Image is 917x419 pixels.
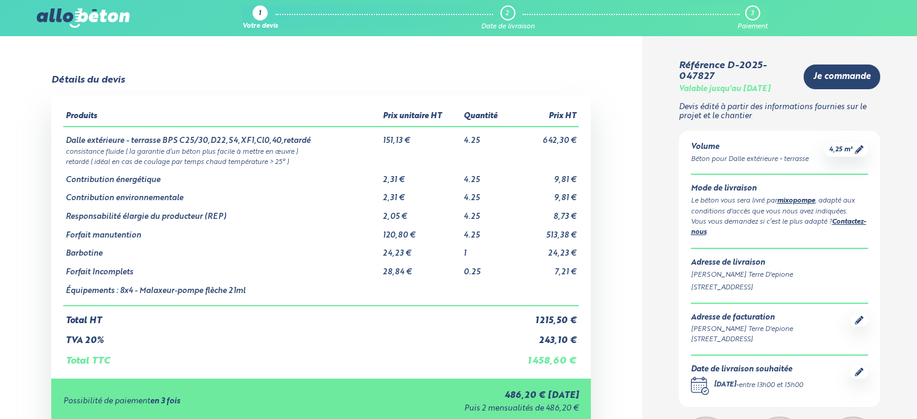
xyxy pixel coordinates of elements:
td: 0.25 [461,259,510,277]
div: entre 13h00 et 15h00 [739,380,803,391]
th: Quantité [461,107,510,127]
div: Béton pour Dalle extérieure - terrasse [691,154,808,165]
div: Volume [691,143,808,152]
td: 1 215,50 € [511,306,579,326]
div: [PERSON_NAME] Terre D'epione [691,324,793,335]
td: 2,31 € [380,184,462,203]
th: Prix unitaire HT [380,107,462,127]
div: Votre devis [242,23,278,31]
td: 4.25 [461,203,510,222]
div: 2 [505,10,509,17]
td: 2,05 € [380,203,462,222]
td: 9,81 € [511,166,579,185]
div: Adresse de livraison [691,259,869,268]
td: 4.25 [461,127,510,146]
div: Valable jusqu'au [DATE] [679,85,770,94]
td: TVA 20% [63,326,510,346]
td: 9,81 € [511,184,579,203]
div: Date de livraison souhaitée [691,365,803,374]
td: Total TTC [63,346,510,367]
div: Paiement [737,23,767,31]
a: 1 Votre devis [242,5,278,31]
td: 151,13 € [380,127,462,146]
td: Contribution environnementale [63,184,380,203]
td: 642,30 € [511,127,579,146]
td: 7,21 € [511,259,579,277]
td: consistance fluide ( la garantie d’un béton plus facile à mettre en œuvre ) [63,146,578,156]
td: 8,73 € [511,203,579,222]
td: 4.25 [461,222,510,241]
td: 24,23 € [380,240,462,259]
a: Je commande [804,65,880,89]
div: Adresse de facturation [691,313,793,323]
div: [PERSON_NAME] Terre D'epione [691,270,869,280]
th: Produits [63,107,380,127]
td: Contribution énergétique [63,166,380,185]
iframe: Help widget launcher [810,372,904,406]
td: Dalle extérieure - terrasse BPS C25/30,D22,S4,XF1,Cl0,40,retardé [63,127,380,146]
td: 513,38 € [511,222,579,241]
div: Mode de livraison [691,184,869,194]
div: - [714,380,803,391]
div: [STREET_ADDRESS] [691,335,793,345]
a: mixopompe [777,198,815,204]
td: 24,23 € [511,240,579,259]
div: Date de livraison [481,23,535,31]
a: 3 Paiement [737,5,767,31]
div: Le béton vous sera livré par , adapté aux conditions d'accès que vous nous avez indiquées. [691,196,869,217]
a: 2 Date de livraison [481,5,535,31]
td: Responsabilité élargie du producteur (REP) [63,203,380,222]
td: 120,80 € [380,222,462,241]
td: 2,31 € [380,166,462,185]
div: Vous vous demandez si c’est le plus adapté ? . [691,217,869,239]
strong: en 3 fois [150,397,180,405]
div: Référence D-2025-047827 [679,60,795,83]
div: [DATE] [714,380,736,391]
td: Total HT [63,306,510,326]
td: 4.25 [461,166,510,185]
div: Possibilité de paiement [63,397,324,406]
span: Je commande [813,72,871,82]
td: retardé ( idéal en cas de coulage par temps chaud température > 25° ) [63,156,578,166]
td: 243,10 € [511,326,579,346]
div: 1 [259,10,261,18]
div: Détails du devis [51,75,125,86]
td: Équipements : 8x4 - Malaxeur-pompe flèche 21ml [63,277,380,306]
img: allobéton [37,8,130,28]
td: 1 [461,240,510,259]
td: 4.25 [461,184,510,203]
td: 28,84 € [380,259,462,277]
td: Barbotine [63,240,380,259]
div: 3 [751,10,754,17]
th: Prix HT [511,107,579,127]
td: Forfait manutention [63,222,380,241]
div: Puis 2 mensualités de 486,20 € [324,405,579,414]
div: 486,20 € [DATE] [324,391,579,401]
td: 1 458,60 € [511,346,579,367]
p: Devis édité à partir des informations fournies sur le projet et le chantier [679,103,881,121]
td: Forfait Incomplets [63,259,380,277]
div: [STREET_ADDRESS] [691,283,869,293]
